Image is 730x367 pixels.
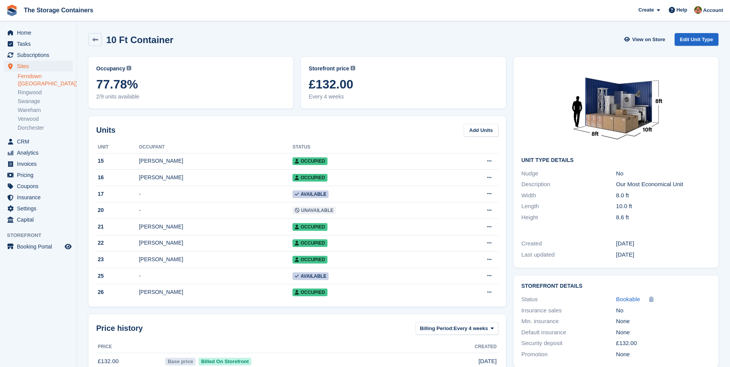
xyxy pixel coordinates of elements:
a: View on Store [623,33,668,46]
span: Sites [17,61,63,72]
span: Analytics [17,147,63,158]
div: None [616,350,711,359]
span: Home [17,27,63,38]
div: Min. insurance [521,317,616,326]
span: Available [292,190,329,198]
a: menu [4,38,73,49]
span: 77.78% [96,77,286,91]
div: No [616,169,711,178]
a: Wareham [18,107,73,114]
span: Occupancy [96,65,125,73]
div: [PERSON_NAME] [139,223,292,231]
a: menu [4,158,73,169]
span: Every 4 weeks [454,325,488,332]
span: Occupied [292,223,327,231]
a: Verwood [18,115,73,123]
span: Occupied [292,289,327,296]
h2: Unit Type details [521,157,711,163]
span: Account [703,7,723,14]
span: Occupied [292,239,327,247]
div: 17 [96,190,139,198]
span: Bookable [616,296,640,302]
span: Invoices [17,158,63,169]
img: 10-ft-container.jpg [558,65,674,151]
span: Billed On Storefront [199,358,251,365]
th: Occupant [139,141,292,153]
div: Insurance sales [521,306,616,315]
span: Available [292,272,329,280]
span: Coupons [17,181,63,192]
img: icon-info-grey-7440780725fd019a000dd9b08b2336e03edf1995a4989e88bcd33f0948082b44.svg [351,66,355,70]
a: Ferndown ([GEOGRAPHIC_DATA]) [18,73,73,87]
a: menu [4,203,73,214]
span: Tasks [17,38,63,49]
div: 25 [96,272,139,280]
div: [PERSON_NAME] [139,239,292,247]
td: - [139,186,292,202]
span: Help [677,6,687,14]
span: Capital [17,214,63,225]
a: The Storage Containers [21,4,96,17]
span: Create [638,6,654,14]
span: View on Store [632,36,665,43]
a: menu [4,170,73,180]
a: menu [4,61,73,72]
img: Kirsty Simpson [694,6,702,14]
span: Occupied [292,174,327,182]
a: Add Units [464,124,498,137]
span: Created [475,343,497,350]
span: Storefront [7,232,77,239]
span: Unavailable [292,207,336,214]
a: menu [4,192,73,203]
a: Dorchester [18,124,73,132]
span: Occupied [292,256,327,264]
th: Unit [96,141,139,153]
span: Booking Portal [17,241,63,252]
th: Status [292,141,442,153]
td: - [139,268,292,284]
a: menu [4,147,73,158]
div: [DATE] [616,239,711,248]
span: £132.00 [309,77,498,91]
div: 16 [96,173,139,182]
div: Description [521,180,616,189]
div: None [616,317,711,326]
div: Length [521,202,616,211]
div: No [616,306,711,315]
div: Our Most Economical Unit [616,180,711,189]
a: menu [4,50,73,60]
a: Swanage [18,98,73,105]
a: Edit Unit Type [675,33,718,46]
td: - [139,202,292,219]
div: 15 [96,157,139,165]
span: Price history [96,322,143,334]
span: Billing Period: [420,325,454,332]
div: Status [521,295,616,304]
a: menu [4,136,73,147]
span: Settings [17,203,63,214]
span: Every 4 weeks [309,93,498,101]
span: 2/9 units available [96,93,286,101]
span: Base price [165,358,195,365]
div: 26 [96,288,139,296]
div: None [616,328,711,337]
div: 10.0 ft [616,202,711,211]
a: menu [4,241,73,252]
span: Pricing [17,170,63,180]
span: Insurance [17,192,63,203]
span: [DATE] [478,357,496,366]
div: Height [521,213,616,222]
span: Storefront price [309,65,349,73]
th: Price [96,341,164,353]
h2: Storefront Details [521,283,711,289]
div: [PERSON_NAME] [139,288,292,296]
div: 8.6 ft [616,213,711,222]
span: Subscriptions [17,50,63,60]
a: Preview store [63,242,73,251]
a: menu [4,214,73,225]
a: menu [4,27,73,38]
div: 23 [96,255,139,264]
a: menu [4,181,73,192]
span: CRM [17,136,63,147]
div: [PERSON_NAME] [139,157,292,165]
